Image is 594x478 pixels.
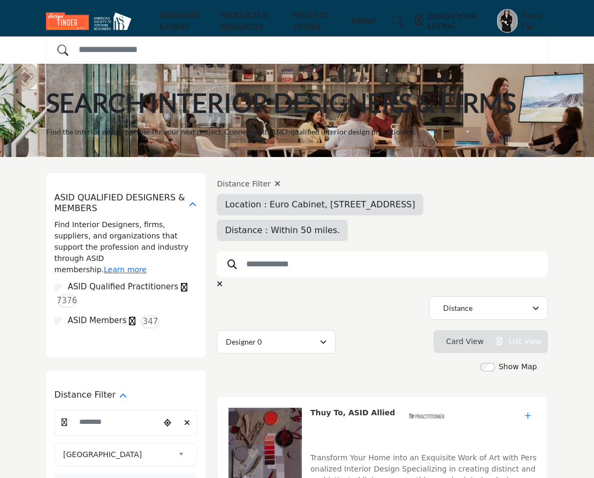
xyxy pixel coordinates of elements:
input: ASID Members checkbox [55,317,63,325]
img: Site Logo [46,12,137,30]
a: INVITE TO FINDER [294,10,329,31]
h5: Fancy Fan [522,10,548,31]
label: ASID Qualified Practitioners [68,281,179,293]
p: Distance [443,303,473,313]
label: ASID Members [68,315,127,327]
p: Find Interior Designers, firms, suppliers, and organizations that support the profession and indu... [55,219,197,275]
a: Learn more [104,265,147,274]
label: Show Map [499,361,537,372]
p: Thuy To, ASID Allied [310,407,395,443]
button: Distance [429,296,548,320]
h2: Distance Filter [55,390,116,400]
input: Search Solutions [46,37,549,62]
button: Designer 0 [217,330,336,354]
h4: Distance Filter [217,180,548,189]
a: Search [382,12,409,30]
a: Thuy To, ASID Allied [310,408,395,417]
span: [GEOGRAPHIC_DATA] [63,448,174,461]
div: Choose your current location [160,412,174,435]
input: Search Keyword [217,251,548,277]
span: Distance : Within 50 miles. [225,225,340,235]
span: Card View [446,337,483,346]
a: ABOUT [351,16,377,25]
a: Add To List [524,412,531,420]
div: Clear search location [180,412,194,435]
span: 7376 [58,294,77,308]
p: Designer 0 [226,337,262,347]
div: DESIGN YOUR LISTING [415,11,492,31]
a: DESIGNERS & FIRMS [159,10,200,31]
p: Find the interior design partner for your next project. Connect with ASID-qualified interior desi... [46,126,416,137]
button: Show hide supplier dropdown [497,9,517,33]
a: PRODUCTS & RESOURCES [220,10,268,31]
span: 347 [141,315,159,328]
input: ASID Qualified Practitioners checkbox [55,284,63,292]
a: View Card [440,337,484,346]
span: Location : Euro Cabinet, [STREET_ADDRESS] [225,199,415,210]
h1: SEARCH INTERIOR DESIGNERS & FIRMS [46,86,516,119]
a: View List [497,337,542,346]
input: Search Location [55,411,161,433]
h2: ASID QUALIFIED DESIGNERS & MEMBERS [55,192,186,213]
img: ASID Qualified Practitioners Badge Icon [405,410,448,422]
h5: DESIGN YOUR LISTING [428,11,492,31]
span: List View [508,337,542,346]
li: Card View [433,330,490,353]
li: List View [490,330,549,353]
